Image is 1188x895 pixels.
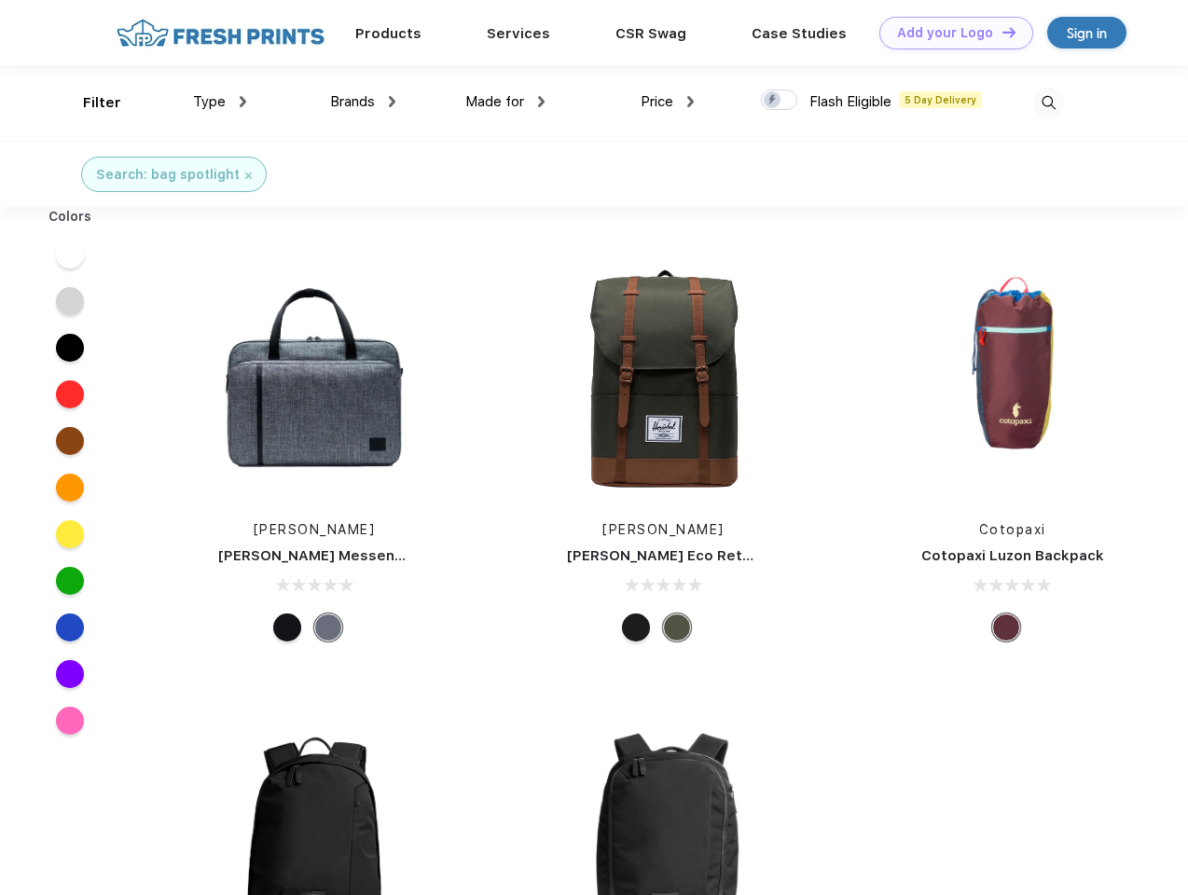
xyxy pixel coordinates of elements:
[1047,17,1126,48] a: Sign in
[897,25,993,41] div: Add your Logo
[465,93,524,110] span: Made for
[567,547,948,564] a: [PERSON_NAME] Eco Retreat 15" Computer Backpack
[314,613,342,641] div: Raven Crosshatch
[538,96,545,107] img: dropdown.png
[389,96,395,107] img: dropdown.png
[992,613,1020,641] div: Surprise
[1033,88,1064,118] img: desktop_search.svg
[273,613,301,641] div: Black
[602,522,725,537] a: [PERSON_NAME]
[921,547,1104,564] a: Cotopaxi Luzon Backpack
[539,254,787,502] img: func=resize&h=266
[622,613,650,641] div: Black
[979,522,1046,537] a: Cotopaxi
[35,207,106,227] div: Colors
[330,93,375,110] span: Brands
[355,25,421,42] a: Products
[83,92,121,114] div: Filter
[240,96,246,107] img: dropdown.png
[193,93,226,110] span: Type
[254,522,376,537] a: [PERSON_NAME]
[111,17,330,49] img: fo%20logo%202.webp
[190,254,438,502] img: func=resize&h=266
[1002,27,1015,37] img: DT
[245,172,252,179] img: filter_cancel.svg
[1067,22,1107,44] div: Sign in
[899,91,982,108] span: 5 Day Delivery
[809,93,891,110] span: Flash Eligible
[96,165,240,185] div: Search: bag spotlight
[687,96,694,107] img: dropdown.png
[889,254,1137,502] img: func=resize&h=266
[641,93,673,110] span: Price
[218,547,420,564] a: [PERSON_NAME] Messenger
[663,613,691,641] div: Forest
